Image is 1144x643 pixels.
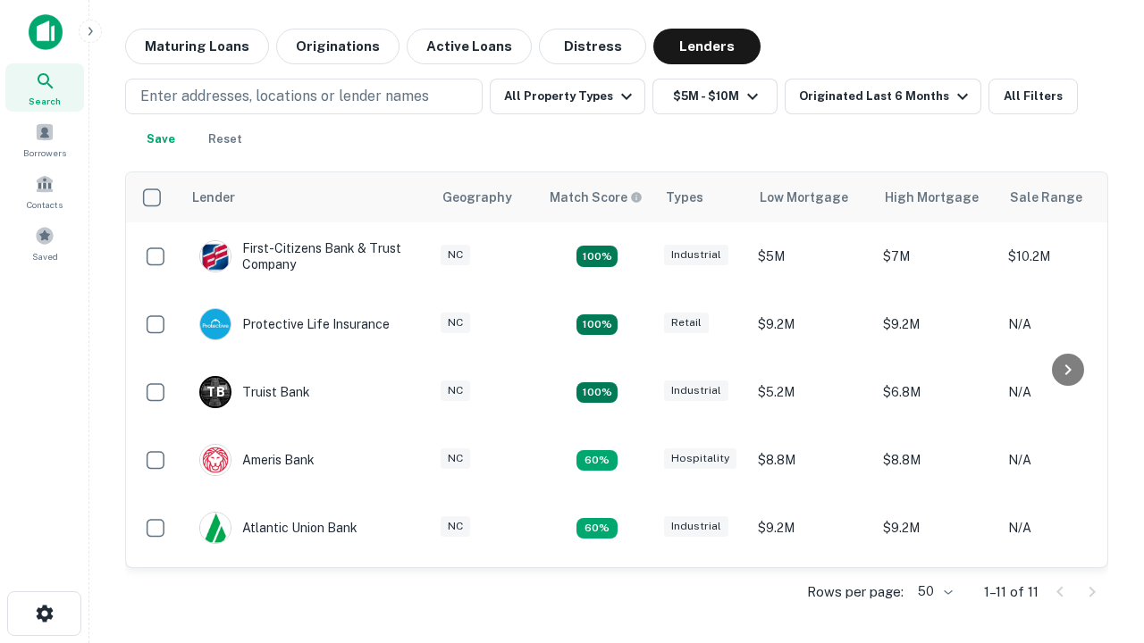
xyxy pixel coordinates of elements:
img: picture [200,309,231,339]
div: Geography [442,187,512,208]
div: NC [441,245,470,265]
img: picture [200,513,231,543]
div: High Mortgage [885,187,979,208]
img: capitalize-icon.png [29,14,63,50]
td: $6.3M [874,562,999,630]
a: Contacts [5,167,84,215]
div: Protective Life Insurance [199,308,390,340]
span: Contacts [27,197,63,212]
div: First-citizens Bank & Trust Company [199,240,414,272]
div: Retail [664,313,709,333]
div: Ameris Bank [199,444,315,476]
div: NC [441,380,470,401]
td: $9.2M [874,290,999,358]
div: Industrial [664,380,728,401]
button: Reset [197,121,254,157]
p: Rows per page: [807,581,904,603]
button: Maturing Loans [125,29,269,64]
button: All Filters [988,79,1078,114]
th: Types [655,172,749,222]
button: All Property Types [490,79,645,114]
p: 1–11 of 11 [984,581,1039,603]
th: High Mortgage [874,172,999,222]
span: Saved [32,249,58,263]
td: $8.8M [749,426,874,494]
h6: Match Score [550,188,639,207]
th: Lender [181,172,432,222]
a: Search [5,63,84,112]
iframe: Chat Widget [1055,443,1144,529]
button: Originated Last 6 Months [785,79,981,114]
div: Industrial [664,245,728,265]
button: Active Loans [407,29,532,64]
div: Lender [192,187,235,208]
div: 50 [911,579,955,605]
div: NC [441,313,470,333]
div: Matching Properties: 2, hasApolloMatch: undefined [576,246,618,267]
button: Distress [539,29,646,64]
a: Borrowers [5,115,84,163]
button: Enter addresses, locations or lender names [125,79,483,114]
td: $9.2M [874,494,999,562]
th: Low Mortgage [749,172,874,222]
div: NC [441,516,470,537]
td: $7M [874,222,999,290]
button: Lenders [653,29,761,64]
span: Search [29,94,61,108]
div: NC [441,448,470,469]
img: picture [200,445,231,475]
button: $5M - $10M [652,79,778,114]
button: Originations [276,29,400,64]
a: Saved [5,219,84,267]
span: Borrowers [23,146,66,160]
button: Save your search to get updates of matches that match your search criteria. [132,121,189,157]
p: T B [206,383,224,402]
td: $6.8M [874,358,999,426]
td: $6.3M [749,562,874,630]
td: $8.8M [874,426,999,494]
td: $9.2M [749,290,874,358]
td: $9.2M [749,494,874,562]
div: Matching Properties: 1, hasApolloMatch: undefined [576,450,618,472]
div: Industrial [664,516,728,537]
div: Capitalize uses an advanced AI algorithm to match your search with the best lender. The match sco... [550,188,643,207]
div: Sale Range [1010,187,1082,208]
div: Matching Properties: 1, hasApolloMatch: undefined [576,518,618,539]
div: Matching Properties: 2, hasApolloMatch: undefined [576,314,618,336]
div: Matching Properties: 3, hasApolloMatch: undefined [576,382,618,404]
th: Geography [432,172,539,222]
img: picture [200,241,231,271]
div: Low Mortgage [760,187,848,208]
div: Hospitality [664,448,736,469]
div: Atlantic Union Bank [199,512,357,544]
td: $5.2M [749,358,874,426]
div: Originated Last 6 Months [799,86,973,107]
div: Types [666,187,703,208]
p: Enter addresses, locations or lender names [140,86,429,107]
th: Capitalize uses an advanced AI algorithm to match your search with the best lender. The match sco... [539,172,655,222]
div: Truist Bank [199,376,310,408]
td: $5M [749,222,874,290]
